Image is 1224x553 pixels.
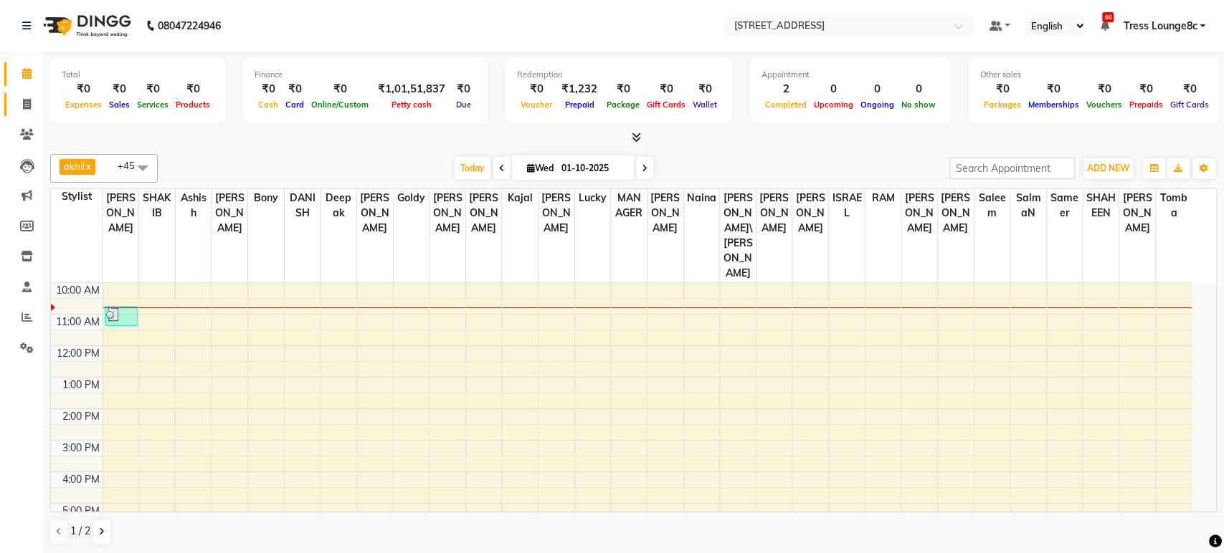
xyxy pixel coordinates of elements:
div: ₹0 [308,81,372,97]
div: ₹0 [255,81,282,97]
div: 1:00 PM [60,378,103,393]
span: Vouchers [1083,100,1126,110]
span: SalmaN [1010,189,1046,222]
span: Ashish [176,189,212,222]
span: akhil [64,160,85,172]
input: 2025-10-01 [557,158,629,179]
span: Today [455,157,490,179]
span: Saleem [974,189,1010,222]
span: Sameer [1047,189,1083,222]
span: kajal [502,189,538,207]
div: 11:00 AM [53,314,103,330]
div: ₹0 [1126,81,1167,97]
span: Ongoing [857,100,898,110]
span: naina [684,189,720,207]
span: Cash [255,100,282,110]
div: 10:00 AM [53,283,103,298]
span: Sales [105,100,133,110]
div: ₹0 [643,81,689,97]
div: ₹0 [172,81,214,97]
span: [PERSON_NAME] [103,189,139,237]
span: [PERSON_NAME] [647,189,683,237]
div: ₹0 [282,81,308,97]
div: ₹0 [105,81,133,97]
span: Prepaid [561,100,598,110]
div: Stylist [51,189,103,204]
div: ₹0 [689,81,721,97]
span: RAM [865,189,901,207]
span: Petty cash [388,100,435,110]
span: Due [452,100,475,110]
span: 1 / 2 [70,524,90,539]
div: ₹0 [603,81,643,97]
span: Wed [523,163,557,173]
div: ₹0 [451,81,476,97]
span: Card [282,100,308,110]
span: Online/Custom [308,100,372,110]
span: [PERSON_NAME] [1119,189,1155,237]
span: SHAKIB [139,189,175,222]
span: ISRAEL [829,189,865,222]
span: SHAHEEN [1083,189,1119,222]
span: Lucky [575,189,611,207]
span: Wallet [689,100,721,110]
div: ₹1,01,51,837 [372,81,451,97]
div: 4:00 PM [60,472,103,487]
span: [PERSON_NAME] [756,189,792,237]
span: Deepak [321,189,356,222]
span: [PERSON_NAME] [357,189,393,237]
div: Other sales [980,69,1213,81]
span: Bony [248,189,284,207]
span: [PERSON_NAME] [539,189,574,237]
div: ₹0 [1083,81,1126,97]
div: [PERSON_NAME] [PERSON_NAME], TK01, 10:45 AM-11:25 AM, CUT ,TEXTURIZE & STYLE [105,307,137,325]
div: ₹0 [980,81,1025,97]
div: 0 [898,81,939,97]
span: ADD NEW [1087,163,1129,173]
div: ₹0 [62,81,105,97]
div: 2:00 PM [60,409,103,424]
span: Expenses [62,100,105,110]
span: [PERSON_NAME] [430,189,465,237]
div: 0 [857,81,898,97]
span: [PERSON_NAME] [466,189,502,237]
span: No show [898,100,939,110]
div: 12:00 PM [54,346,103,361]
a: x [85,160,91,172]
input: Search Appointment [949,157,1075,179]
span: Products [172,100,214,110]
div: ₹0 [1025,81,1083,97]
span: Tress Lounge8c [1123,19,1197,34]
span: [PERSON_NAME] [901,189,937,237]
span: 66 [1102,12,1114,22]
div: 3:00 PM [60,441,103,456]
span: [PERSON_NAME] [938,189,974,237]
div: ₹0 [133,81,172,97]
img: logo [37,6,135,46]
span: Upcoming [810,100,857,110]
span: [PERSON_NAME] [212,189,247,237]
span: tomba [1156,189,1192,222]
div: Redemption [517,69,721,81]
div: Total [62,69,214,81]
div: 0 [810,81,857,97]
div: ₹0 [517,81,556,97]
b: 08047224946 [158,6,221,46]
div: Finance [255,69,476,81]
span: Memberships [1025,100,1083,110]
a: 66 [1100,19,1109,32]
span: +45 [118,160,146,171]
span: Voucher [517,100,556,110]
span: Services [133,100,172,110]
span: Gift Cards [643,100,689,110]
div: ₹1,232 [556,81,603,97]
span: Prepaids [1126,100,1167,110]
div: Appointment [762,69,939,81]
span: [PERSON_NAME]\ [PERSON_NAME] [720,189,756,282]
span: Package [603,100,643,110]
span: goldy [394,189,430,207]
span: MANAGER [611,189,647,222]
span: [PERSON_NAME] [792,189,828,237]
button: ADD NEW [1083,158,1133,178]
div: ₹0 [1167,81,1213,97]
